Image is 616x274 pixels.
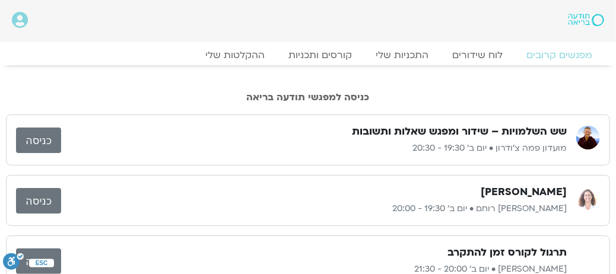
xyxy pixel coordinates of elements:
h3: שש השלמויות – שידור ומפגש שאלות ותשובות [352,125,567,139]
a: כניסה [16,248,61,274]
a: מפגשים קרובים [515,49,604,61]
a: התכניות שלי [364,49,440,61]
img: אורנה סמלסון רוחם [576,186,600,210]
h2: כניסה למפגשי תודעה בריאה [6,92,610,103]
img: מועדון פמה צ'ודרון [576,126,600,149]
p: [PERSON_NAME] רוחם • יום ב׳ 19:30 - 20:00 [61,202,567,216]
a: ההקלטות שלי [193,49,277,61]
h3: תרגול לקורס זמן להתקרב [447,246,567,260]
a: כניסה [16,128,61,153]
a: קורסים ותכניות [277,49,364,61]
a: לוח שידורים [440,49,515,61]
nav: Menu [12,49,604,61]
h3: [PERSON_NAME] [481,185,567,199]
a: כניסה [16,188,61,214]
p: מועדון פמה צ'ודרון • יום ב׳ 19:30 - 20:30 [61,141,567,155]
